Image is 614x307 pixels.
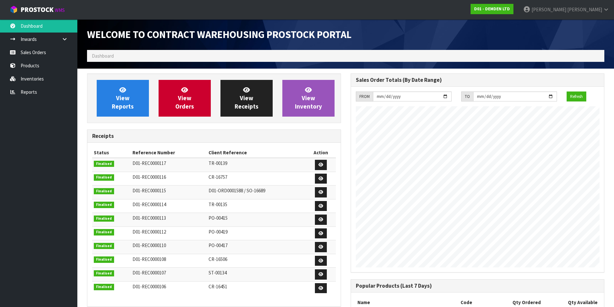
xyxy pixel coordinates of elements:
[94,161,114,167] span: Finalised
[94,270,114,277] span: Finalised
[94,284,114,290] span: Finalised
[132,215,166,221] span: D01-REC0000113
[356,91,373,102] div: FROM
[55,7,65,13] small: WMS
[295,86,322,110] span: View Inventory
[94,256,114,263] span: Finalised
[209,160,227,166] span: TR-00139
[567,6,602,13] span: [PERSON_NAME]
[306,148,336,158] th: Action
[132,174,166,180] span: D01-REC0000116
[132,201,166,207] span: D01-REC0000114
[159,80,211,117] a: ViewOrders
[131,148,207,158] th: Reference Number
[531,6,566,13] span: [PERSON_NAME]
[209,187,265,194] span: D01-ORD0001588 / SO-16689
[87,28,352,41] span: Welcome to Contract Warehousing ProStock Portal
[175,86,194,110] span: View Orders
[461,91,473,102] div: TO
[94,188,114,195] span: Finalised
[132,270,166,276] span: D01-REC0000107
[92,133,336,139] h3: Receipts
[21,5,54,14] span: ProStock
[209,242,228,248] span: PO-00417
[356,283,599,289] h3: Popular Products (Last 7 Days)
[567,91,586,102] button: Refresh
[10,5,18,14] img: cube-alt.png
[94,229,114,235] span: Finalised
[92,53,114,59] span: Dashboard
[207,148,307,158] th: Client Reference
[209,270,227,276] span: ST-00134
[132,160,166,166] span: D01-REC0000117
[132,283,166,290] span: D01-REC0000106
[112,86,134,110] span: View Reports
[132,256,166,262] span: D01-REC0000108
[282,80,335,117] a: ViewInventory
[220,80,273,117] a: ViewReceipts
[209,174,227,180] span: CR-16757
[94,243,114,249] span: Finalised
[132,187,166,194] span: D01-REC0000115
[132,229,166,235] span: D01-REC0000112
[209,256,227,262] span: CR-16506
[94,174,114,181] span: Finalised
[209,229,228,235] span: PO-00419
[209,201,227,207] span: TR-00135
[132,242,166,248] span: D01-REC0000110
[209,215,228,221] span: PO-00415
[235,86,258,110] span: View Receipts
[356,77,599,83] h3: Sales Order Totals (By Date Range)
[94,216,114,222] span: Finalised
[474,6,510,12] strong: D01 - DEMDEN LTD
[97,80,149,117] a: ViewReports
[92,148,131,158] th: Status
[209,283,227,290] span: CR-16451
[94,202,114,208] span: Finalised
